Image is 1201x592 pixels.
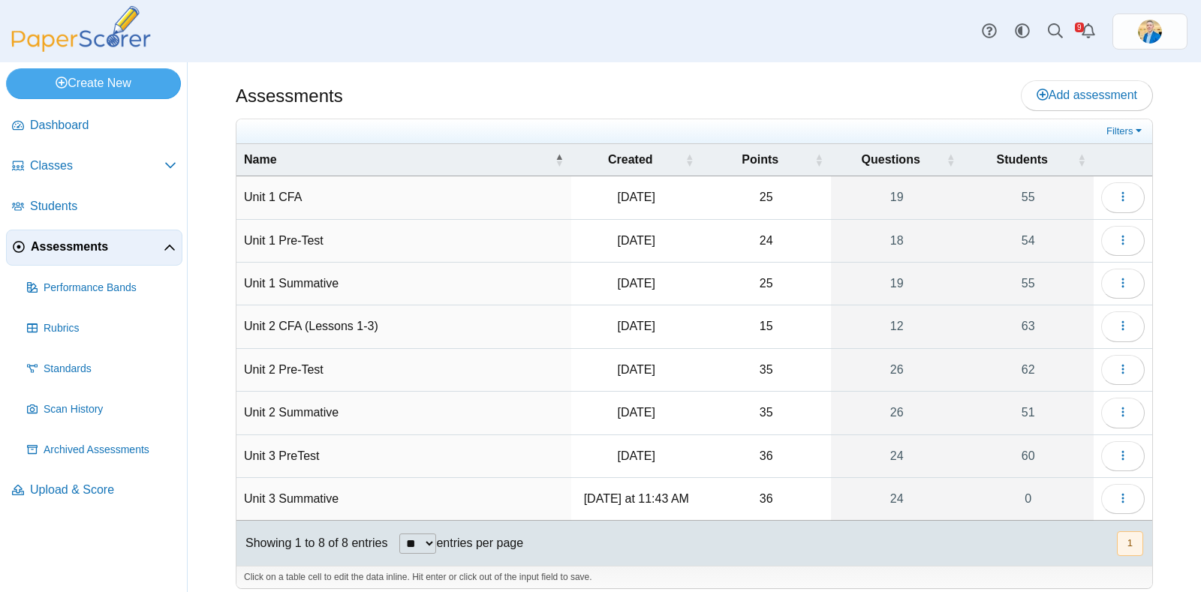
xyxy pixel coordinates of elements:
a: Performance Bands [21,270,182,306]
a: 0 [962,478,1094,520]
a: 24 [831,435,963,477]
h1: Assessments [236,83,343,109]
a: Classes [6,149,182,185]
a: Alerts [1072,15,1105,48]
time: Sep 30, 2025 at 4:13 PM [618,449,655,462]
span: Dashboard [30,117,176,134]
a: 60 [962,435,1094,477]
a: Archived Assessments [21,432,182,468]
a: Rubrics [21,311,182,347]
span: Upload & Score [30,482,176,498]
a: 18 [831,220,963,262]
td: 36 [702,478,831,521]
span: Travis McFarland [1138,20,1162,44]
span: Assessments [31,239,164,255]
td: 35 [702,392,831,434]
time: Sep 25, 2025 at 9:26 AM [618,406,655,419]
a: 26 [831,349,963,391]
span: Standards [44,362,176,377]
span: Points [709,152,811,168]
div: Showing 1 to 8 of 8 entries [236,521,387,566]
a: Upload & Score [6,473,182,509]
time: Oct 11, 2025 at 11:43 AM [584,492,689,505]
span: Name : Activate to invert sorting [555,152,564,167]
span: Points : Activate to sort [814,152,823,167]
span: Questions : Activate to sort [946,152,955,167]
a: Create New [6,68,181,98]
a: Students [6,189,182,225]
span: Students : Activate to sort [1077,152,1086,167]
a: 51 [962,392,1094,434]
span: Add assessment [1037,89,1137,101]
img: PaperScorer [6,6,156,52]
time: Sep 10, 2025 at 8:12 PM [618,277,655,290]
td: 35 [702,349,831,392]
span: Questions [838,152,944,168]
time: Sep 6, 2025 at 2:42 PM [618,191,655,203]
a: 62 [962,349,1094,391]
div: Click on a table cell to edit the data inline. Hit enter or click out of the input field to save. [236,566,1152,588]
span: Students [970,152,1074,168]
a: Scan History [21,392,182,428]
a: ps.jrF02AmRZeRNgPWo [1112,14,1187,50]
label: entries per page [436,536,523,549]
time: Aug 29, 2025 at 2:21 PM [618,234,655,247]
span: Performance Bands [44,281,176,296]
span: Created [579,152,682,168]
span: Classes [30,158,164,174]
td: Unit 1 Pre-Test [236,220,571,263]
a: Dashboard [6,108,182,144]
nav: pagination [1115,531,1143,556]
span: Name [244,152,552,168]
a: Filters [1103,124,1148,139]
a: 63 [962,305,1094,347]
td: Unit 1 Summative [236,263,571,305]
td: Unit 3 PreTest [236,435,571,478]
a: 12 [831,305,963,347]
span: Created : Activate to sort [685,152,694,167]
time: Sep 19, 2025 at 1:17 PM [618,320,655,332]
td: 36 [702,435,831,478]
td: 25 [702,263,831,305]
td: 25 [702,176,831,219]
a: 19 [831,263,963,305]
button: 1 [1117,531,1143,556]
span: Scan History [44,402,176,417]
td: Unit 2 Summative [236,392,571,434]
td: Unit 1 CFA [236,176,571,219]
a: 19 [831,176,963,218]
a: Standards [21,351,182,387]
a: 54 [962,220,1094,262]
td: Unit 3 Summative [236,478,571,521]
a: 55 [962,176,1094,218]
td: Unit 2 Pre-Test [236,349,571,392]
td: 15 [702,305,831,348]
img: ps.jrF02AmRZeRNgPWo [1138,20,1162,44]
a: Assessments [6,230,182,266]
td: Unit 2 CFA (Lessons 1-3) [236,305,571,348]
a: PaperScorer [6,41,156,54]
a: Add assessment [1021,80,1153,110]
span: Archived Assessments [44,443,176,458]
a: 26 [831,392,963,434]
time: Sep 12, 2025 at 4:23 PM [618,363,655,376]
td: 24 [702,220,831,263]
a: 55 [962,263,1094,305]
span: Rubrics [44,321,176,336]
span: Students [30,198,176,215]
a: 24 [831,478,963,520]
